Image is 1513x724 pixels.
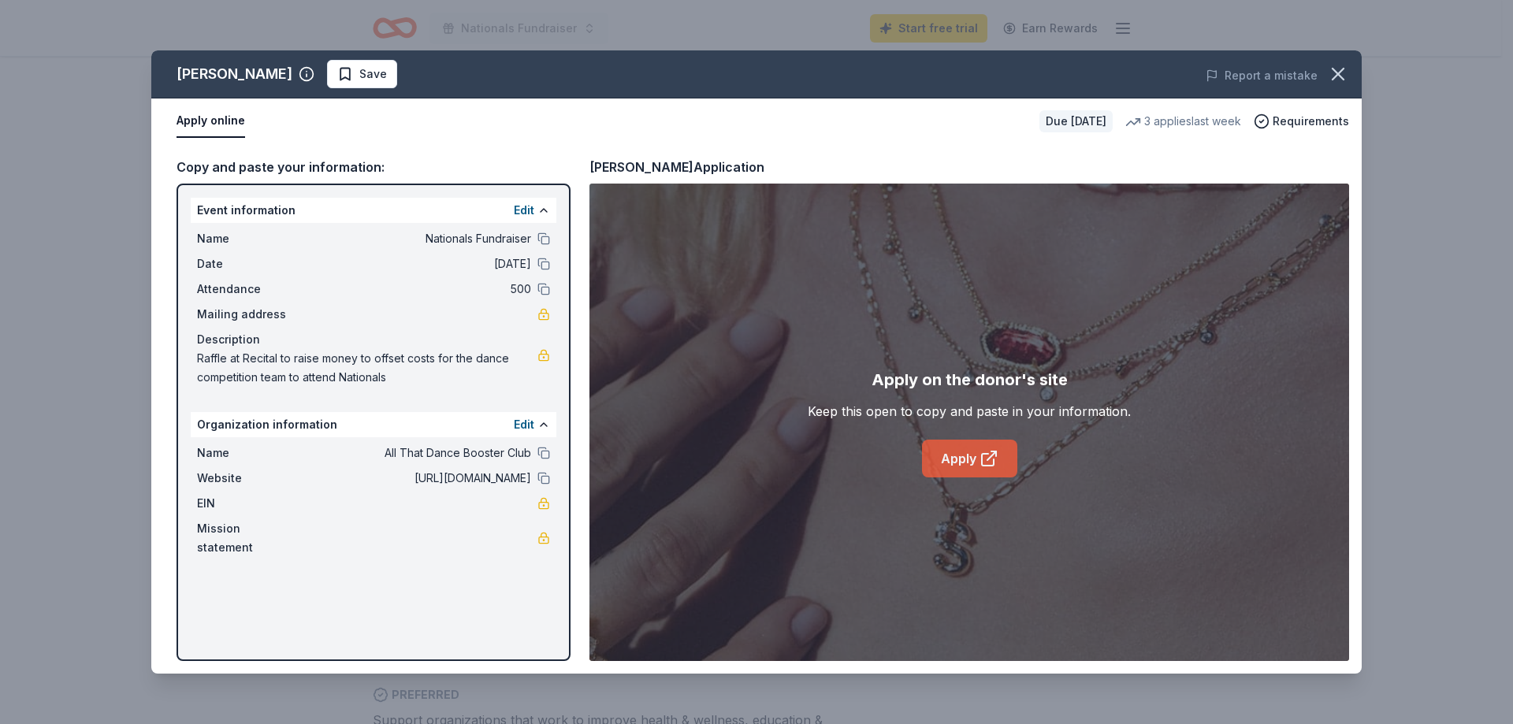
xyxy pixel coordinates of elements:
span: Raffle at Recital to raise money to offset costs for the dance competition team to attend Nationals [197,349,537,387]
div: Description [197,330,550,349]
span: EIN [197,494,303,513]
button: Edit [514,201,534,220]
button: Apply online [177,105,245,138]
span: Requirements [1273,112,1349,131]
span: Name [197,444,303,462]
a: Apply [922,440,1017,477]
div: 3 applies last week [1125,112,1241,131]
button: Requirements [1254,112,1349,131]
span: Mailing address [197,305,303,324]
span: Website [197,469,303,488]
div: Organization information [191,412,556,437]
button: Edit [514,415,534,434]
span: Attendance [197,280,303,299]
span: All That Dance Booster Club [303,444,531,462]
button: Save [327,60,397,88]
span: [URL][DOMAIN_NAME] [303,469,531,488]
button: Report a mistake [1206,66,1318,85]
div: [PERSON_NAME] [177,61,292,87]
div: Due [DATE] [1039,110,1113,132]
div: Apply on the donor's site [872,367,1068,392]
div: [PERSON_NAME] Application [589,157,764,177]
div: Keep this open to copy and paste in your information. [808,402,1131,421]
div: Copy and paste your information: [177,157,571,177]
span: Mission statement [197,519,303,557]
span: Name [197,229,303,248]
span: Date [197,254,303,273]
div: Event information [191,198,556,223]
span: Save [359,65,387,84]
span: [DATE] [303,254,531,273]
span: 500 [303,280,531,299]
span: Nationals Fundraiser [303,229,531,248]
